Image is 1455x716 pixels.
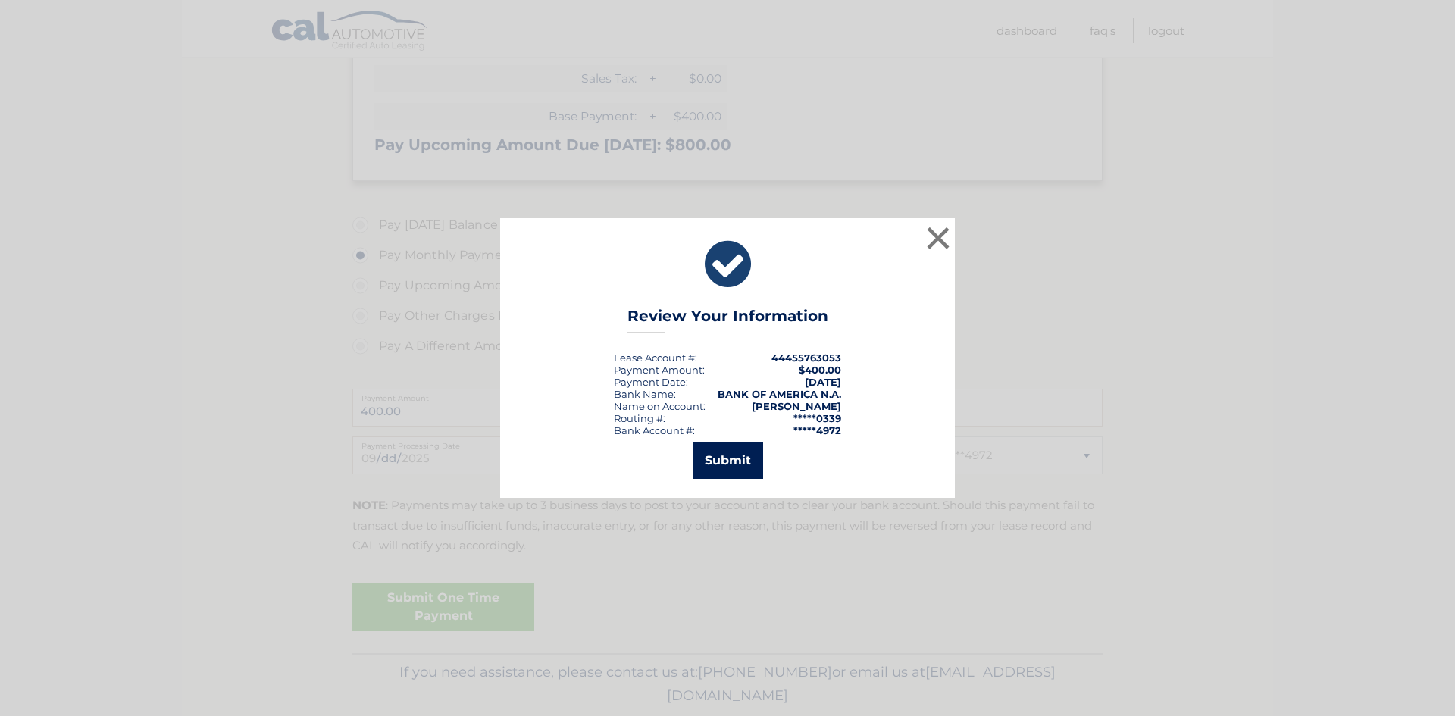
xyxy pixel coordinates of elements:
[614,388,676,400] div: Bank Name:
[771,352,841,364] strong: 44455763053
[627,307,828,333] h3: Review Your Information
[718,388,841,400] strong: BANK OF AMERICA N.A.
[752,400,841,412] strong: [PERSON_NAME]
[614,400,706,412] div: Name on Account:
[614,376,688,388] div: :
[614,412,665,424] div: Routing #:
[614,424,695,436] div: Bank Account #:
[614,376,686,388] span: Payment Date
[614,352,697,364] div: Lease Account #:
[614,364,705,376] div: Payment Amount:
[805,376,841,388] span: [DATE]
[799,364,841,376] span: $400.00
[693,442,763,479] button: Submit
[923,223,953,253] button: ×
